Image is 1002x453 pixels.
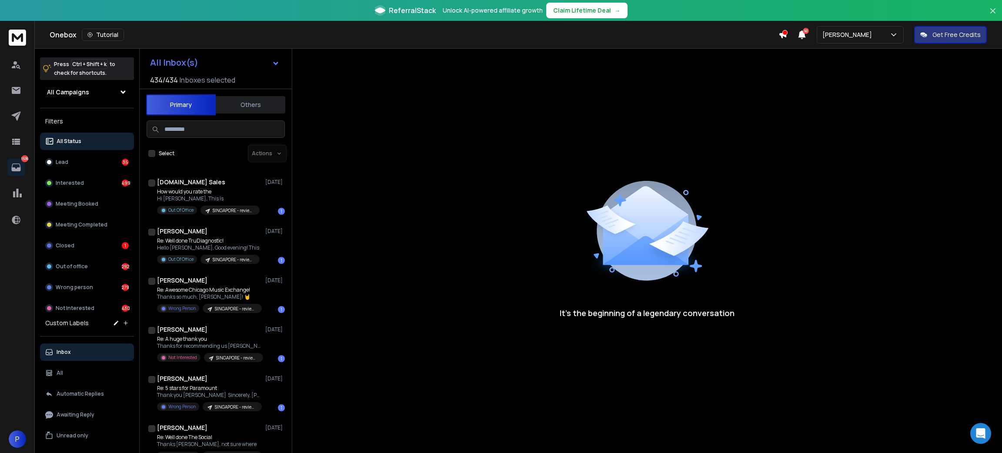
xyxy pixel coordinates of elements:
[615,6,621,15] span: →
[21,155,28,162] p: 1536
[56,305,94,312] p: Not Interested
[47,88,89,97] h1: All Campaigns
[157,441,261,448] p: Thanks [PERSON_NAME], not sure where
[40,343,134,361] button: Inbox
[143,54,287,71] button: All Inbox(s)
[157,286,261,293] p: Re: Awesome Chicago Music Exchange!
[278,404,285,411] div: 1
[122,263,129,270] div: 292
[970,423,991,444] div: Open Intercom Messenger
[157,227,207,236] h1: [PERSON_NAME]
[40,174,134,192] button: Interested499
[56,159,68,166] p: Lead
[168,207,194,213] p: Out Of Office
[57,138,81,145] p: All Status
[54,60,115,77] p: Press to check for shortcuts.
[157,392,261,399] p: Thank you [PERSON_NAME] Sincerely, [PERSON_NAME] - Chief
[40,385,134,403] button: Automatic Replies
[987,5,999,26] button: Close banner
[122,284,129,291] div: 279
[265,326,285,333] p: [DATE]
[150,58,198,67] h1: All Inbox(s)
[157,374,207,383] h1: [PERSON_NAME]
[278,306,285,313] div: 1
[7,159,25,176] a: 1536
[932,30,981,39] p: Get Free Credits
[278,257,285,264] div: 1
[56,284,93,291] p: Wrong person
[40,364,134,382] button: All
[57,432,88,439] p: Unread only
[278,355,285,362] div: 1
[157,195,260,202] p: Hi [PERSON_NAME], This is
[157,336,261,343] p: Re: A huge thank you
[157,237,260,244] p: Re: Well done TruDiagnostic!
[157,325,207,334] h1: [PERSON_NAME]
[265,424,285,431] p: [DATE]
[159,150,174,157] label: Select
[57,411,94,418] p: Awaiting Reply
[389,5,436,16] span: ReferralStack
[146,94,216,115] button: Primary
[50,29,778,41] div: Onebox
[122,159,129,166] div: 35
[150,75,178,85] span: 434 / 434
[57,370,63,376] p: All
[265,179,285,186] p: [DATE]
[157,276,207,285] h1: [PERSON_NAME]
[278,208,285,215] div: 1
[157,385,261,392] p: Re: 5 stars for Paramount
[56,221,107,228] p: Meeting Completed
[56,180,84,187] p: Interested
[215,404,257,410] p: SINGAPORE - reviews
[443,6,543,15] p: Unlock AI-powered affiliate growth
[213,256,254,263] p: SINGAPORE - reviews
[157,244,260,251] p: Hello [PERSON_NAME], Good evening! This
[803,28,809,34] span: 50
[157,178,225,187] h1: [DOMAIN_NAME] Sales
[157,434,261,441] p: Re: Well done The Social
[265,375,285,382] p: [DATE]
[157,188,260,195] p: How would you rate the
[168,403,196,410] p: Wrong Person
[45,319,89,327] h3: Custom Labels
[122,242,129,249] div: 1
[40,279,134,296] button: Wrong person279
[40,216,134,233] button: Meeting Completed
[157,423,207,432] h1: [PERSON_NAME]
[40,195,134,213] button: Meeting Booked
[57,349,71,356] p: Inbox
[168,354,197,361] p: Not Interested
[9,430,26,448] button: P
[40,115,134,127] h3: Filters
[265,228,285,235] p: [DATE]
[40,83,134,101] button: All Campaigns
[180,75,235,85] h3: Inboxes selected
[40,406,134,423] button: Awaiting Reply
[40,153,134,171] button: Lead35
[40,427,134,444] button: Unread only
[40,300,134,317] button: Not Interested430
[57,390,104,397] p: Automatic Replies
[71,59,108,69] span: Ctrl + Shift + k
[265,277,285,284] p: [DATE]
[56,242,74,249] p: Closed
[40,258,134,275] button: Out of office292
[56,200,98,207] p: Meeting Booked
[157,293,261,300] p: Thanks so much, [PERSON_NAME]! 🤘
[560,307,735,319] p: It’s the beginning of a legendary conversation
[122,180,129,187] div: 499
[914,26,987,43] button: Get Free Credits
[157,343,261,350] p: Thanks for recommending us [PERSON_NAME]!
[822,30,875,39] p: [PERSON_NAME]
[56,263,88,270] p: Out of office
[40,237,134,254] button: Closed1
[122,305,129,312] div: 430
[40,133,134,150] button: All Status
[215,306,257,312] p: SINGAPORE - reviews
[213,207,254,214] p: SINGAPORE - reviews
[546,3,628,18] button: Claim Lifetime Deal→
[168,305,196,312] p: Wrong Person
